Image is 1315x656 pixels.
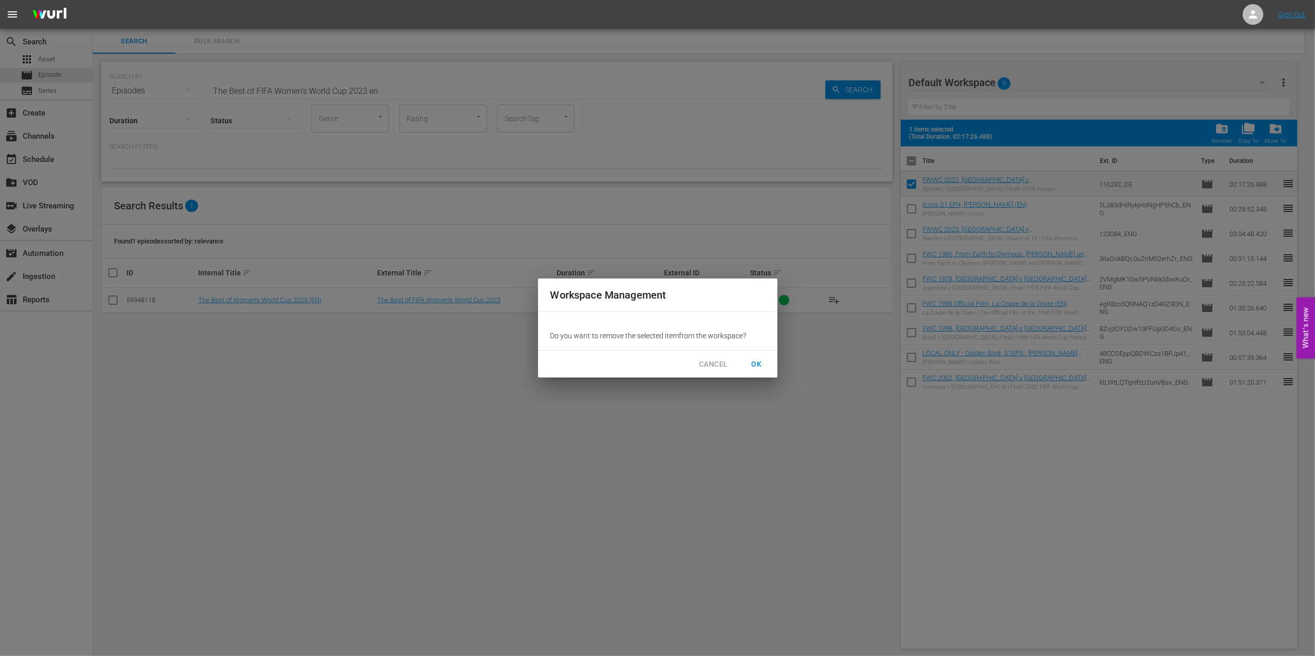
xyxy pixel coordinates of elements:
span: CANCEL [699,358,727,371]
h2: Workspace Management [550,287,765,303]
button: Open Feedback Widget [1296,298,1315,359]
span: OK [749,358,765,371]
button: OK [740,355,773,374]
span: menu [6,8,19,21]
button: CANCEL [691,355,736,374]
a: Sign Out [1278,10,1305,19]
p: Do you want to remove the selected item from the workspace? [550,331,765,341]
img: ans4CAIJ8jUAAAAAAAAAAAAAAAAAAAAAAAAgQb4GAAAAAAAAAAAAAAAAAAAAAAAAJMjXAAAAAAAAAAAAAAAAAAAAAAAAgAT5G... [25,3,74,27]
